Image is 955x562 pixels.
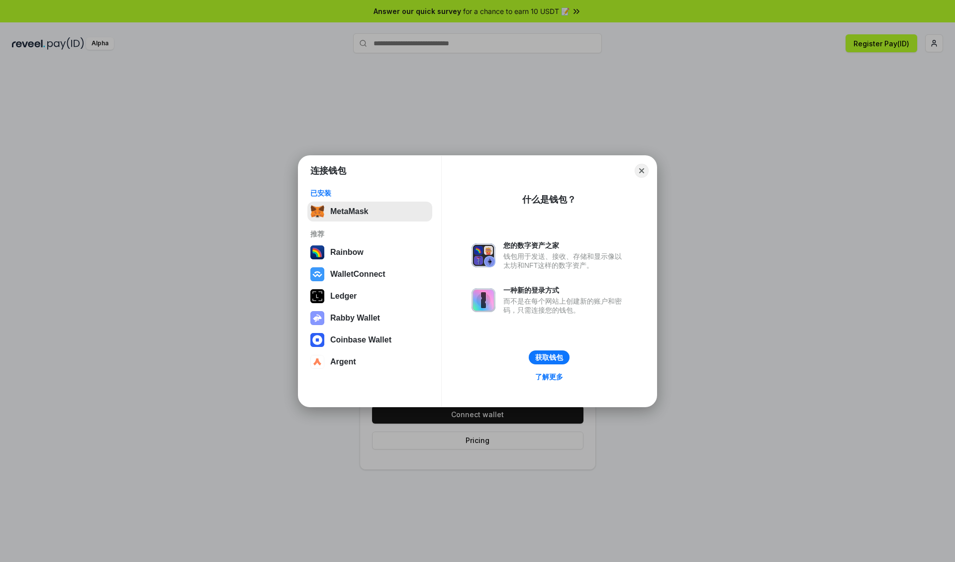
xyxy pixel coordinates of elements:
[635,164,649,178] button: Close
[307,242,432,262] button: Rainbow
[310,333,324,347] img: svg+xml,%3Csvg%20width%3D%2228%22%20height%3D%2228%22%20viewBox%3D%220%200%2028%2028%22%20fill%3D...
[310,311,324,325] img: svg+xml,%3Csvg%20xmlns%3D%22http%3A%2F%2Fwww.w3.org%2F2000%2Fsvg%22%20fill%3D%22none%22%20viewBox...
[310,245,324,259] img: svg+xml,%3Csvg%20width%3D%22120%22%20height%3D%22120%22%20viewBox%3D%220%200%20120%20120%22%20fil...
[310,205,324,219] img: svg+xml,%3Csvg%20fill%3D%22none%22%20height%3D%2233%22%20viewBox%3D%220%200%2035%2033%22%20width%...
[472,243,495,267] img: svg+xml,%3Csvg%20xmlns%3D%22http%3A%2F%2Fwww.w3.org%2F2000%2Fsvg%22%20fill%3D%22none%22%20viewBox...
[330,357,356,366] div: Argent
[472,288,495,312] img: svg+xml,%3Csvg%20xmlns%3D%22http%3A%2F%2Fwww.w3.org%2F2000%2Fsvg%22%20fill%3D%22none%22%20viewBox...
[330,314,380,323] div: Rabby Wallet
[330,336,391,344] div: Coinbase Wallet
[535,353,563,362] div: 获取钱包
[529,370,569,383] a: 了解更多
[503,252,627,270] div: 钱包用于发送、接收、存储和显示像以太坊和NFT这样的数字资产。
[307,264,432,284] button: WalletConnect
[310,355,324,369] img: svg+xml,%3Csvg%20width%3D%2228%22%20height%3D%2228%22%20viewBox%3D%220%200%2028%2028%22%20fill%3D...
[310,267,324,281] img: svg+xml,%3Csvg%20width%3D%2228%22%20height%3D%2228%22%20viewBox%3D%220%200%2028%2028%22%20fill%3D...
[330,270,385,279] div: WalletConnect
[307,286,432,306] button: Ledger
[310,165,346,177] h1: 连接钱包
[307,308,432,328] button: Rabby Wallet
[307,330,432,350] button: Coinbase Wallet
[503,241,627,250] div: 您的数字资产之家
[503,297,627,315] div: 而不是在每个网站上创建新的账户和密码，只需连接您的钱包。
[522,194,576,206] div: 什么是钱包？
[307,352,432,372] button: Argent
[529,350,570,364] button: 获取钱包
[535,372,563,381] div: 了解更多
[310,229,429,238] div: 推荐
[330,248,364,257] div: Rainbow
[310,189,429,198] div: 已安装
[307,202,432,222] button: MetaMask
[310,289,324,303] img: svg+xml,%3Csvg%20xmlns%3D%22http%3A%2F%2Fwww.w3.org%2F2000%2Fsvg%22%20width%3D%2228%22%20height%3...
[503,286,627,295] div: 一种新的登录方式
[330,207,368,216] div: MetaMask
[330,292,357,301] div: Ledger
